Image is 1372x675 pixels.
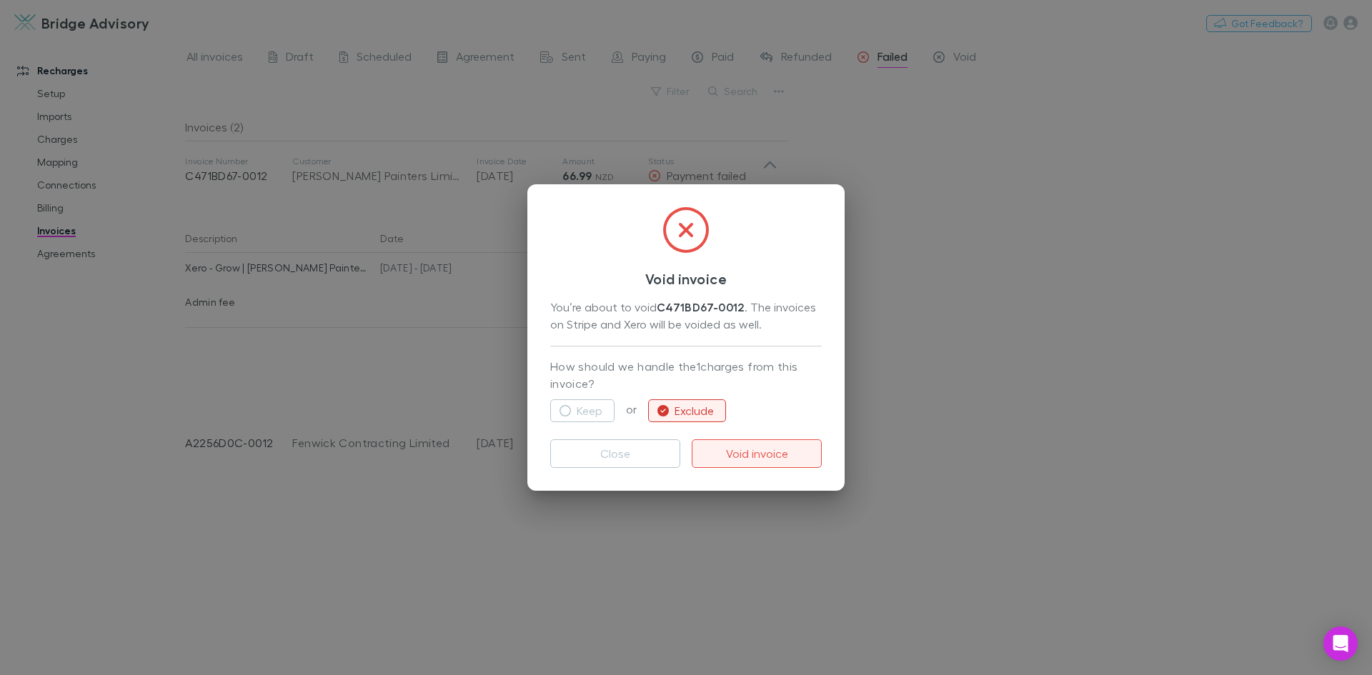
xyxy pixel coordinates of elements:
[615,402,648,416] span: or
[550,299,822,334] div: You’re about to void . The invoices on Stripe and Xero will be voided as well.
[550,270,822,287] h3: Void invoice
[550,358,822,394] p: How should we handle the 1 charges from this invoice?
[657,300,745,314] strong: C471BD67-0012
[1323,626,1358,661] div: Open Intercom Messenger
[648,399,726,422] button: Exclude
[692,439,822,468] button: Void invoice
[550,399,615,422] button: Keep
[550,439,680,468] button: Close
